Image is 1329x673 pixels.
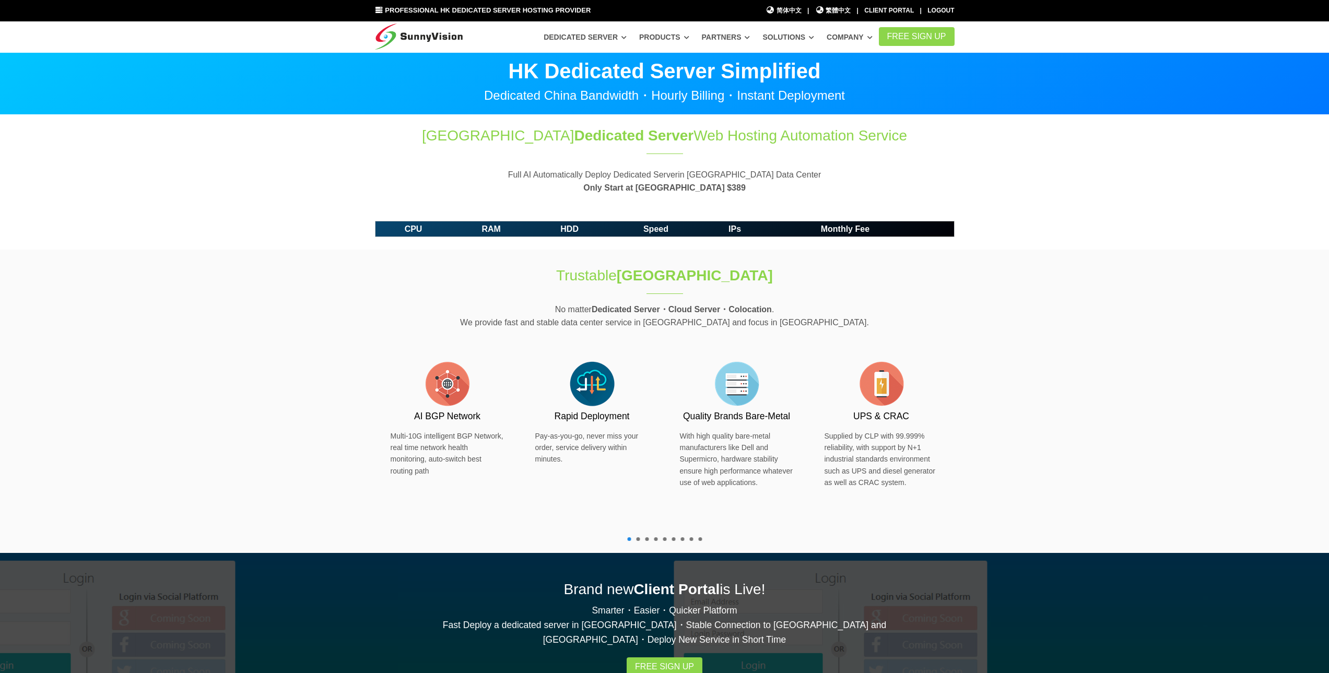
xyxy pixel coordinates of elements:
[452,221,531,237] th: RAM
[535,410,649,423] h3: Rapid Deployment
[827,28,873,46] a: Company
[815,6,851,16] a: 繁體中文
[375,89,955,102] p: Dedicated China Bandwidth・Hourly Billing・Instant Deployment
[617,267,773,284] strong: [GEOGRAPHIC_DATA]
[680,410,794,423] h3: Quality Brands Bare-Metal
[920,6,922,16] li: |
[825,430,938,489] p: Supplied by CLP with 99.999% reliability, with support by N+1 industrial standards environment su...
[566,358,618,410] img: flat-cloud-in-out.png
[385,6,591,14] span: Professional HK Dedicated Server Hosting Provider
[680,430,794,489] p: With high quality bare-metal manufacturers like Dell and Supermicro, hardware stability ensure hi...
[825,410,938,423] h3: UPS & CRAC
[375,603,955,647] p: Smarter・Easier・Quicker Platform Fast Deploy a dedicated server in [GEOGRAPHIC_DATA]・Stable Connec...
[879,27,955,46] a: FREE Sign Up
[391,430,504,477] p: Multi-10G intelligent BGP Network, real time network health monitoring, auto-switch best routing ...
[762,28,814,46] a: Solutions
[375,579,955,599] h2: Brand new is Live!
[375,303,955,329] p: No matter . We provide fast and stable data center service in [GEOGRAPHIC_DATA] and focus in [GEO...
[766,6,802,16] a: 简体中文
[375,125,955,146] h1: [GEOGRAPHIC_DATA] Web Hosting Automation Service
[711,358,763,410] img: flat-server-alt.png
[574,127,693,144] span: Dedicated Server
[702,28,750,46] a: Partners
[608,221,703,237] th: Speed
[375,168,955,195] p: Full AI Automatically Deploy Dedicated Serverin [GEOGRAPHIC_DATA] Data Center
[927,7,954,14] a: Logout
[421,358,474,410] img: flat-internet.png
[375,221,452,237] th: CPU
[766,221,924,237] th: Monthly Fee
[391,410,504,423] h3: AI BGP Network
[531,221,608,237] th: HDD
[592,305,772,314] strong: Dedicated Server・Cloud Server・Colocation
[491,265,839,286] h1: Trustable
[864,6,914,16] div: Client Portal
[807,6,809,16] li: |
[583,183,746,192] strong: Only Start at [GEOGRAPHIC_DATA] $389
[639,28,689,46] a: Products
[633,581,720,597] strong: Client Portal
[703,221,766,237] th: IPs
[544,28,627,46] a: Dedicated Server
[855,358,908,410] img: flat-battery.png
[535,430,649,465] p: Pay-as-you-go, never miss your order, service delivery within minutes.
[857,6,858,16] li: |
[375,61,955,81] p: HK Dedicated Server Simplified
